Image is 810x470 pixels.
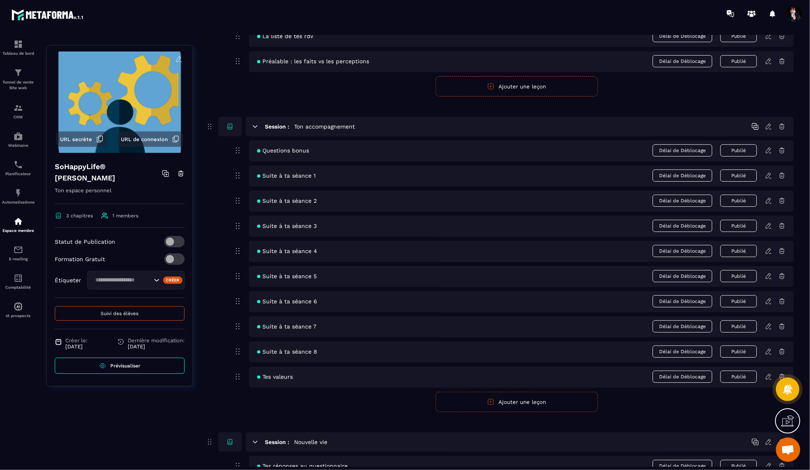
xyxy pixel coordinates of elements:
span: La liste de tes rdv [257,33,313,39]
span: Suite à ta séance 7 [257,323,316,330]
h6: Session : [265,123,289,130]
a: accountantaccountantComptabilité [2,267,34,296]
img: scheduler [13,160,23,170]
button: Ajouter une leçon [436,76,598,97]
span: Questions bonus [257,147,309,154]
span: Délai de Déblocage [653,320,712,333]
span: URL de connexion [121,136,168,142]
span: Suite à ta séance 1 [257,172,316,179]
img: background [53,52,187,153]
button: Suivi des élèves [55,306,185,321]
button: Publié [720,170,757,182]
p: Ton espace personnel [55,186,185,204]
div: Search for option [87,271,185,290]
span: Délai de Déblocage [653,30,712,42]
span: Délai de Déblocage [653,295,712,307]
a: formationformationCRM [2,97,34,125]
a: automationsautomationsAutomatisations [2,182,34,210]
img: formation [13,68,23,77]
span: Délai de Déblocage [653,144,712,157]
span: Suite à ta séance 8 [257,348,317,355]
button: Publié [720,295,757,307]
p: Comptabilité [2,285,34,290]
span: Délai de Déblocage [653,270,712,282]
span: Préalable : les faits vs les perceptions [257,58,369,64]
button: Publié [720,245,757,257]
span: 3 chapitres [66,213,93,219]
span: URL secrète [60,136,92,142]
span: 1 members [112,213,138,219]
input: Search for option [92,276,152,285]
h5: Ton accompagnement [294,122,355,131]
a: Prévisualiser [55,358,185,374]
span: Suivi des élèves [101,311,139,316]
button: Publié [720,30,757,42]
span: Délai de Déblocage [653,195,712,207]
button: Publié [720,220,757,232]
span: Dernière modification: [128,337,185,343]
button: URL secrète [56,131,107,147]
span: Suite à ta séance 5 [257,273,317,279]
img: automations [13,131,23,141]
span: Suite à ta séance 4 [257,248,317,254]
a: automationsautomationsWebinaire [2,125,34,154]
img: accountant [13,273,23,283]
span: Délai de Déblocage [653,245,712,257]
span: Suite à ta séance 3 [257,223,317,229]
p: Automatisations [2,200,34,204]
a: formationformationTableau de bord [2,33,34,62]
button: Publié [720,55,757,67]
span: Suite à ta séance 6 [257,298,317,305]
span: Tes réponses au questionnaire [257,463,348,469]
p: Statut de Publication [55,238,115,245]
img: email [13,245,23,255]
img: automations [13,302,23,311]
p: Formation Gratuit [55,256,105,262]
a: formationformationTunnel de vente Site web [2,62,34,97]
span: Délai de Déblocage [653,55,712,67]
p: Webinaire [2,143,34,148]
p: [DATE] [128,343,185,350]
p: Tableau de bord [2,51,34,56]
button: Ajouter une leçon [436,392,598,412]
a: automationsautomationsEspace membre [2,210,34,239]
img: formation [13,103,23,113]
button: Publié [720,346,757,358]
span: Délai de Déblocage [653,346,712,358]
div: Créer [163,277,183,284]
span: Tes valeurs [257,373,293,380]
a: emailemailE-mailing [2,239,34,267]
p: [DATE] [65,343,88,350]
button: Publié [720,371,757,383]
button: Publié [720,144,757,157]
h6: Session : [265,439,289,445]
button: Publié [720,320,757,333]
button: Publié [720,270,757,282]
img: logo [11,7,84,22]
a: schedulerschedulerPlanificateur [2,154,34,182]
p: E-mailing [2,257,34,261]
span: Délai de Déblocage [653,371,712,383]
a: Ouvrir le chat [776,438,800,462]
p: Tunnel de vente Site web [2,79,34,91]
button: URL de connexion [117,131,183,147]
img: automations [13,188,23,198]
p: CRM [2,115,34,119]
span: Suite à ta séance 2 [257,197,317,204]
span: Prévisualiser [110,363,140,369]
h4: SoHappyLife® [PERSON_NAME] [55,161,162,184]
span: Créer le: [65,337,88,343]
span: Délai de Déblocage [653,170,712,182]
img: automations [13,217,23,226]
img: formation [13,39,23,49]
p: IA prospects [2,313,34,318]
p: Espace membre [2,228,34,233]
button: Publié [720,195,757,207]
p: Étiqueter [55,277,81,283]
span: Délai de Déblocage [653,220,712,232]
h5: Nouvelle vie [294,438,327,446]
p: Planificateur [2,172,34,176]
